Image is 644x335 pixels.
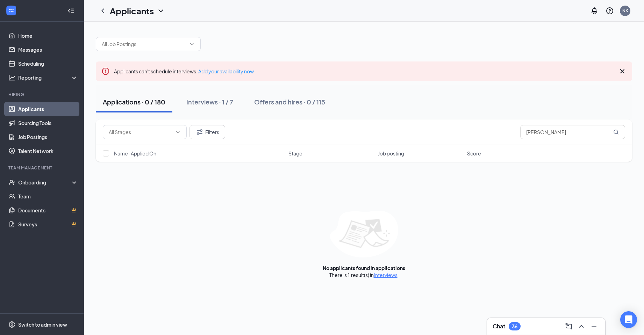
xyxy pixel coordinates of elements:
[109,128,172,136] input: All Stages
[618,67,627,75] svg: Cross
[189,41,195,47] svg: ChevronDown
[157,7,165,15] svg: ChevronDown
[606,7,614,15] svg: QuestionInfo
[8,321,15,328] svg: Settings
[18,203,78,217] a: DocumentsCrown
[102,40,186,48] input: All Job Postings
[588,321,600,332] button: Minimize
[565,322,573,330] svg: ComposeMessage
[467,150,481,157] span: Score
[329,271,399,278] div: There is 1 result(s) in .
[195,128,204,136] svg: Filter
[175,129,181,135] svg: ChevronDown
[288,150,302,157] span: Stage
[103,97,165,106] div: Applications · 0 / 180
[18,321,67,328] div: Switch to admin view
[18,217,78,231] a: SurveysCrown
[378,150,404,157] span: Job posting
[254,97,325,106] div: Offers and hires · 0 / 115
[8,92,77,97] div: Hiring
[114,68,254,74] span: Applicants can't schedule interviews.
[189,125,225,139] button: Filter Filters
[18,116,78,130] a: Sourcing Tools
[18,144,78,158] a: Talent Network
[101,67,110,75] svg: Error
[110,5,154,17] h1: Applicants
[576,321,587,332] button: ChevronUp
[493,322,505,330] h3: Chat
[520,125,625,139] input: Search in applications
[99,7,107,15] svg: ChevronLeft
[330,211,398,257] img: empty-state
[590,7,599,15] svg: Notifications
[8,7,15,14] svg: WorkstreamLogo
[563,321,574,332] button: ComposeMessage
[67,7,74,14] svg: Collapse
[18,102,78,116] a: Applicants
[577,322,586,330] svg: ChevronUp
[18,179,72,186] div: Onboarding
[8,179,15,186] svg: UserCheck
[8,74,15,81] svg: Analysis
[114,150,156,157] span: Name · Applied On
[613,129,619,135] svg: MagnifyingGlass
[374,272,398,278] a: Interviews
[512,323,517,329] div: 36
[198,68,254,74] a: Add your availability now
[18,57,78,71] a: Scheduling
[18,43,78,57] a: Messages
[18,29,78,43] a: Home
[186,97,233,106] div: Interviews · 1 / 7
[8,165,77,171] div: Team Management
[622,8,628,14] div: NK
[18,130,78,144] a: Job Postings
[18,74,78,81] div: Reporting
[620,311,637,328] div: Open Intercom Messenger
[323,264,405,271] div: No applicants found in applications
[18,189,78,203] a: Team
[590,322,598,330] svg: Minimize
